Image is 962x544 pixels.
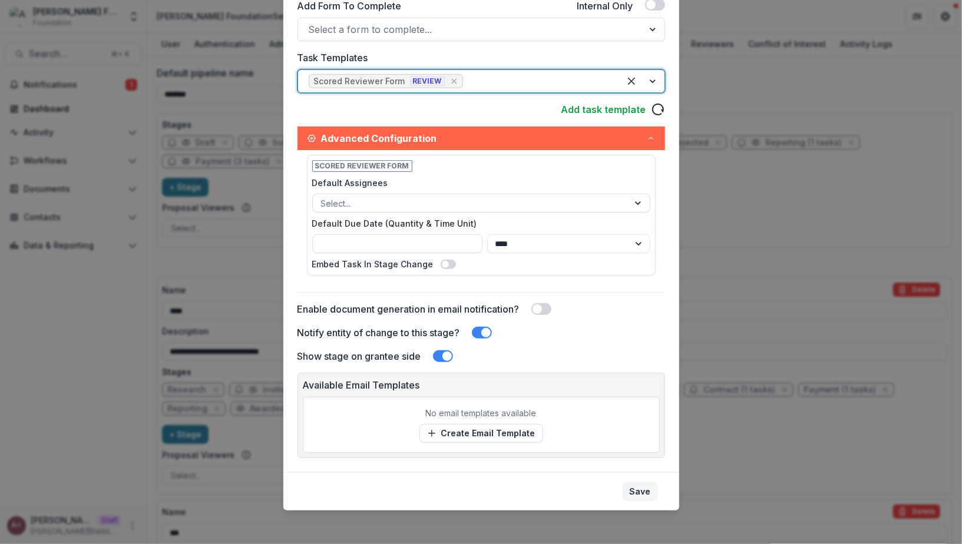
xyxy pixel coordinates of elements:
label: Task Templates [297,51,658,65]
span: Advanced Configuration [321,131,646,145]
p: Available Email Templates [303,378,660,392]
span: REVIEW [410,77,445,86]
label: Enable document generation in email notification? [297,302,520,316]
div: Clear selected options [622,72,641,91]
label: Notify entity of change to this stage? [297,326,460,340]
button: Advanced Configuration [297,127,665,150]
button: Save [623,482,658,501]
svg: reload [651,102,665,117]
p: No email templates available [426,407,537,419]
div: Advanced Configuration [297,150,665,292]
label: Default Assignees [312,177,643,189]
a: Add task template [561,102,646,117]
a: Create Email Template [419,424,543,443]
label: Embed Task In Stage Change [312,258,434,270]
label: Show stage on grantee side [297,349,421,363]
label: Default Due Date (Quantity & Time Unit) [312,217,643,230]
div: Remove [object Object] [448,75,460,87]
span: Scored Reviewer Form [312,160,412,172]
div: Scored Reviewer Form [314,77,405,87]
